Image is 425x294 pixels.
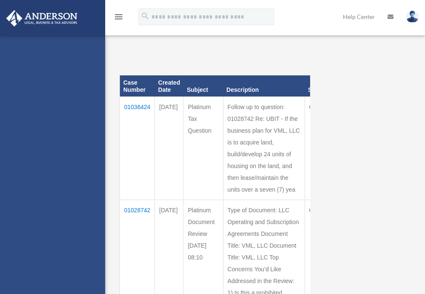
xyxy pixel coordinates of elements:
[223,97,305,200] td: Follow up to question: 01028742 Re: UBIT - If the business plan for VML, LLC is to acquire land, ...
[114,12,124,22] i: menu
[4,10,80,27] img: Anderson Advisors Platinum Portal
[406,11,419,23] img: User Pic
[114,15,124,22] a: menu
[120,97,155,200] td: 01036424
[305,75,332,97] th: Status
[183,97,223,200] td: Platinum Tax Question
[155,97,183,200] td: [DATE]
[305,97,332,200] td: Closed
[183,75,223,97] th: Subject
[155,75,183,97] th: Created Date
[120,75,155,97] th: Case Number
[141,11,150,21] i: search
[223,75,305,97] th: Description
